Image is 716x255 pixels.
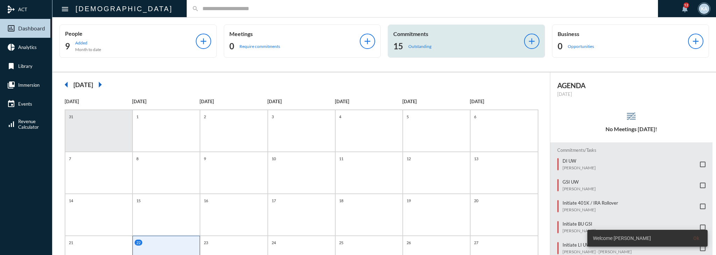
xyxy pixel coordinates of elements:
p: 7 [67,156,73,162]
p: 6 [472,114,478,120]
p: Initiate LI UW [563,242,632,248]
p: [PERSON_NAME] [563,228,596,233]
p: 16 [202,198,210,204]
p: [PERSON_NAME] [563,186,596,191]
span: Immersion [18,82,40,88]
mat-icon: signal_cellular_alt [7,120,15,128]
p: 2 [202,114,208,120]
mat-icon: reorder [625,111,637,122]
button: Ok [688,232,705,245]
p: Opportunities [568,44,594,49]
p: People [65,30,196,37]
h2: AGENDA [557,81,706,90]
mat-icon: add [363,36,372,46]
mat-icon: add [527,36,537,46]
mat-icon: mediation [7,5,15,14]
p: [DATE] [267,99,335,104]
mat-icon: insert_chart_outlined [7,24,15,33]
p: 22 [135,240,142,246]
mat-icon: add [199,36,208,46]
mat-icon: search [192,5,199,12]
p: 18 [337,198,345,204]
p: 1 [135,114,140,120]
span: Ok [693,235,699,241]
span: Revenue Calculator [18,119,39,130]
mat-icon: pie_chart [7,43,15,51]
p: 9 [202,156,208,162]
p: Outstanding [408,44,431,49]
p: Require commitments [239,44,280,49]
h2: Commitments/Tasks [557,148,706,153]
p: 20 [472,198,480,204]
mat-icon: notifications [681,5,689,13]
p: 17 [270,198,278,204]
p: Business [558,30,688,37]
p: 11 [337,156,345,162]
p: [PERSON_NAME] [563,207,618,212]
p: Meetings [229,30,360,37]
h2: [DATE] [73,81,93,88]
p: GSI UW [563,179,596,185]
p: 5 [405,114,410,120]
p: 8 [135,156,140,162]
p: 12 [405,156,413,162]
p: [DATE] [402,99,470,104]
p: 19 [405,198,413,204]
mat-icon: collections_bookmark [7,81,15,89]
mat-icon: arrow_left [59,78,73,92]
div: 12 [683,2,689,8]
mat-icon: event [7,100,15,108]
span: Welcome [PERSON_NAME] [593,235,651,242]
p: Added [75,40,101,45]
p: 21 [67,240,75,246]
p: 14 [67,198,75,204]
p: Month to date [75,47,101,52]
p: 13 [472,156,480,162]
h2: 9 [65,41,70,52]
mat-icon: Side nav toggle icon [61,5,69,13]
h2: 0 [229,41,234,52]
p: 4 [337,114,343,120]
p: [DATE] [65,99,132,104]
p: [DATE] [470,99,537,104]
p: 3 [270,114,275,120]
mat-icon: bookmark [7,62,15,70]
h2: 15 [393,41,403,52]
h5: No Meetings [DATE]! [550,126,713,132]
div: KA [699,3,709,14]
button: Toggle sidenav [58,2,72,16]
p: Commitments [393,30,524,37]
p: Initiate BU GSI [563,221,596,227]
p: [DATE] [557,91,706,97]
p: 10 [270,156,278,162]
p: 15 [135,198,142,204]
p: Initiate 401K / IRA Rollover [563,200,618,206]
p: [DATE] [132,99,200,104]
p: 26 [405,240,413,246]
p: [PERSON_NAME] - [PERSON_NAME] [563,249,632,254]
p: 31 [67,114,75,120]
p: [DATE] [335,99,402,104]
h2: 0 [558,41,563,52]
p: 24 [270,240,278,246]
p: 27 [472,240,480,246]
p: DI UW [563,158,596,164]
p: 25 [337,240,345,246]
span: Library [18,63,33,69]
span: ACT [18,7,27,12]
p: 23 [202,240,210,246]
p: [PERSON_NAME] [563,165,596,170]
p: [DATE] [200,99,267,104]
h2: [DEMOGRAPHIC_DATA] [76,3,173,14]
span: Dashboard [18,25,45,31]
mat-icon: arrow_right [93,78,107,92]
mat-icon: add [691,36,701,46]
span: Events [18,101,32,107]
span: Analytics [18,44,37,50]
